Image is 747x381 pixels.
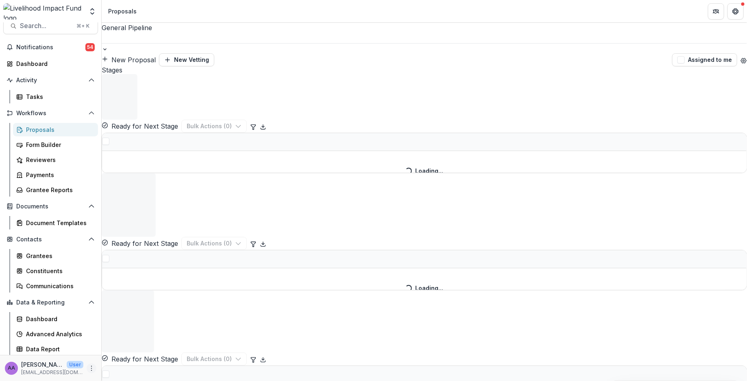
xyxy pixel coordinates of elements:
[26,125,91,134] div: Proposals
[102,354,178,364] button: Ready for Next Stage
[13,153,98,166] a: Reviewers
[260,354,266,364] button: Export table data
[26,140,91,149] div: Form Builder
[26,315,91,323] div: Dashboard
[727,3,744,20] button: Get Help
[415,284,443,292] div: Loading...
[16,236,85,243] span: Contacts
[102,239,178,248] button: Ready for Next Stage
[250,354,257,364] button: Edit table settings
[3,107,98,120] button: Open Workflows
[250,239,257,248] button: Edit table settings
[8,366,15,371] div: Aude Anquetil
[16,77,85,84] span: Activity
[102,121,178,131] button: Ready for Next Stage
[105,5,140,17] nav: breadcrumb
[3,74,98,87] button: Open Activity
[260,121,266,131] button: Export table data
[3,3,83,20] img: Livelihood Impact Fund logo
[102,66,747,74] span: Stages
[13,249,98,263] a: Grantees
[3,41,98,54] button: Notifications54
[16,299,85,306] span: Data & Reporting
[102,55,156,65] button: New Proposal
[16,203,85,210] span: Documents
[75,22,91,31] div: ⌘ + K
[13,327,98,341] a: Advanced Analytics
[26,219,91,227] div: Document Templates
[13,216,98,230] a: Document Templates
[181,120,247,133] button: Bulk Actions (0)
[20,22,72,30] span: Search...
[3,18,98,34] button: Search...
[26,155,91,164] div: Reviewers
[26,282,91,290] div: Communications
[87,363,96,373] button: More
[3,57,98,70] a: Dashboard
[108,7,137,15] div: Proposals
[26,186,91,194] div: Grantee Reports
[102,23,747,33] div: General Pipeline
[13,168,98,182] a: Payments
[250,121,257,131] button: Edit table settings
[87,3,98,20] button: Open entity switcher
[26,267,91,275] div: Constituents
[13,264,98,278] a: Constituents
[181,237,247,250] button: Bulk Actions (0)
[26,345,91,353] div: Data Report
[16,110,85,117] span: Workflows
[85,43,95,51] span: 54
[3,233,98,246] button: Open Contacts
[26,252,91,260] div: Grantees
[672,53,737,66] button: Assigned to me
[13,279,98,293] a: Communications
[3,200,98,213] button: Open Documents
[16,59,91,68] div: Dashboard
[16,44,85,51] span: Notifications
[260,239,266,248] button: Export table data
[21,360,63,369] p: [PERSON_NAME]
[13,312,98,326] a: Dashboard
[708,3,724,20] button: Partners
[159,53,214,66] button: New Vetting
[21,369,83,376] p: [EMAIL_ADDRESS][DOMAIN_NAME]
[13,138,98,151] a: Form Builder
[181,353,247,366] button: Bulk Actions (0)
[13,183,98,197] a: Grantee Reports
[3,296,98,309] button: Open Data & Reporting
[26,330,91,338] div: Advanced Analytics
[13,90,98,103] a: Tasks
[740,55,747,65] button: Open table manager
[415,166,443,175] div: Loading...
[26,92,91,101] div: Tasks
[13,123,98,136] a: Proposals
[67,361,83,368] p: User
[13,342,98,356] a: Data Report
[26,171,91,179] div: Payments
